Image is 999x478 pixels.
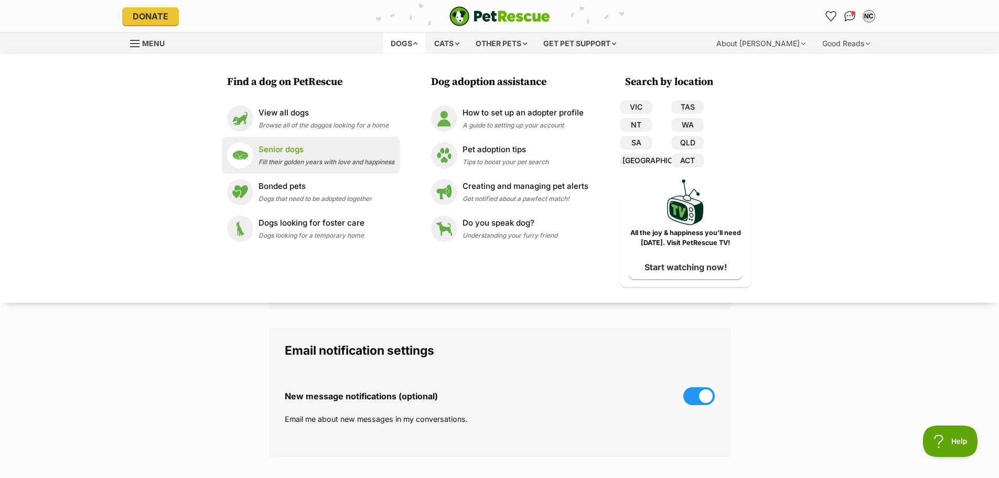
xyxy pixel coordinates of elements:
a: Creating and managing pet alerts Creating and managing pet alerts Get notified about a pawfect ma... [431,179,588,205]
img: Bonded pets [227,179,253,205]
a: Favourites [823,8,840,25]
h3: Search by location [625,75,751,90]
img: View all dogs [227,105,253,132]
div: Dogs [383,33,425,54]
span: Understanding your furry friend [463,231,557,239]
div: Get pet support [536,33,624,54]
p: Pet adoption tips [463,144,549,156]
h3: Find a dog on PetRescue [227,75,400,90]
a: Bonded pets Bonded pets Dogs that need to be adopted together [227,179,394,205]
a: VIC [620,100,652,114]
span: Dogs looking for a temporary home [259,231,364,239]
a: TAS [671,100,704,114]
a: ACT [671,154,704,167]
p: Creating and managing pet alerts [463,180,588,193]
p: Email me about new messages in my conversations. [285,413,715,424]
legend: Email notification settings [285,344,715,357]
p: All the joy & happiness you’ll need [DATE]. Visit PetRescue TV! [628,228,743,248]
a: NT [620,118,652,132]
span: Tips to boost your pet search [463,158,549,166]
img: chat-41dd97257d64d25036548639549fe6c8038ab92f7586957e7f3b1b290dea8141.svg [844,11,855,22]
img: How to set up an adopter profile [431,105,457,132]
div: NC [864,11,874,22]
a: Do you speak dog? Do you speak dog? Understanding your furry friend [431,216,588,242]
a: Pet adoption tips Pet adoption tips Tips to boost your pet search [431,142,588,168]
div: Other pets [468,33,534,54]
p: View all dogs [259,107,389,119]
a: QLD [671,136,704,150]
p: Do you speak dog? [463,217,557,229]
a: Start watching now! [629,255,743,279]
a: Dogs looking for foster care Dogs looking for foster care Dogs looking for a temporary home [227,216,394,242]
span: Dogs that need to be adopted together [259,195,372,203]
a: How to set up an adopter profile How to set up an adopter profile A guide to setting up your account [431,105,588,132]
img: Creating and managing pet alerts [431,179,457,205]
span: Get notified about a pawfect match! [463,195,570,203]
img: logo-e224e6f780fb5917bec1dbf3a21bbac754714ae5b6737aabdf751b685950b380.svg [449,6,550,26]
fieldset: Email notification settings [269,328,731,457]
div: Good Reads [815,33,877,54]
div: About [PERSON_NAME] [709,33,813,54]
p: Bonded pets [259,180,372,193]
img: Dogs looking for foster care [227,216,253,242]
a: View all dogs View all dogs Browse all of the doggos looking for a home [227,105,394,132]
a: Donate [122,7,179,25]
a: Conversations [842,8,858,25]
a: [GEOGRAPHIC_DATA] [620,154,652,167]
a: Menu [130,33,172,52]
span: Browse all of the doggos looking for a home [259,121,389,129]
p: Dogs looking for foster care [259,217,364,229]
img: Senior dogs [227,142,253,168]
img: Do you speak dog? [431,216,457,242]
img: Pet adoption tips [431,142,457,168]
button: My account [861,8,877,25]
span: Fill their golden years with love and happiness [259,158,394,166]
a: Senior dogs Senior dogs Fill their golden years with love and happiness [227,142,394,168]
h3: Dog adoption assistance [431,75,594,90]
iframe: Help Scout Beacon - Open [923,426,978,457]
p: Senior dogs [259,144,394,156]
img: PetRescue TV logo [667,179,704,225]
a: WA [671,118,704,132]
ul: Account quick links [823,8,877,25]
div: Cats [427,33,467,54]
a: SA [620,136,652,150]
span: Menu [142,39,165,48]
p: How to set up an adopter profile [463,107,584,119]
span: New message notifications (optional) [285,391,438,401]
a: PetRescue [449,6,550,26]
span: A guide to setting up your account [463,121,564,129]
